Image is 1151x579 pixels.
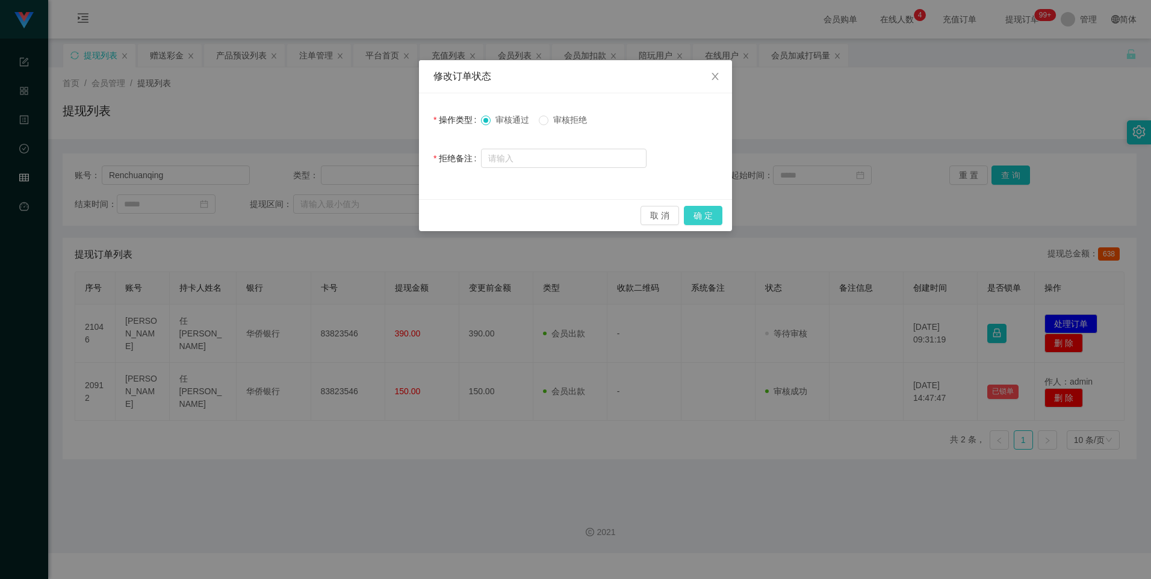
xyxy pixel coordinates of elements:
div: 修改订单状态 [433,70,718,83]
button: 确 定 [684,206,722,225]
input: 请输入 [481,149,647,168]
label: 操作类型： [433,115,481,125]
span: 审核通过 [491,115,534,125]
span: 审核拒绝 [548,115,592,125]
i: 图标： 关闭 [710,72,720,81]
button: 关闭 [698,60,732,94]
button: 取 消 [641,206,679,225]
label: 拒绝备注： [433,153,481,163]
